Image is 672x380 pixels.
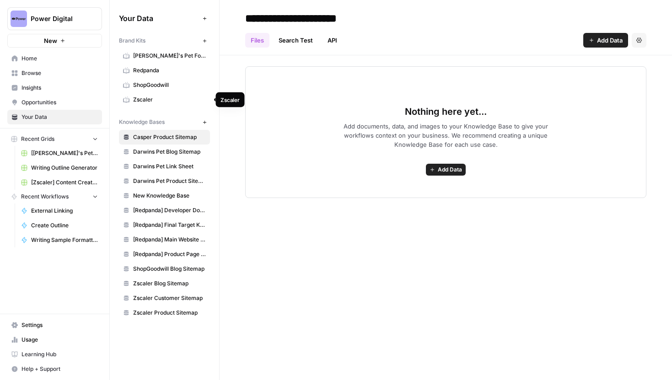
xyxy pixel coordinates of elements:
a: [Redpanda] Developer Docs Blog Sitemap [119,203,210,218]
span: [Redpanda] Main Website Blog Sitemap [133,235,206,244]
span: Home [22,54,98,63]
span: Writing Outline Generator [31,164,98,172]
a: [Redpanda] Product Page Sitemap [119,247,210,262]
span: ShopGoodwill Blog Sitemap [133,265,206,273]
span: Usage [22,336,98,344]
span: New Knowledge Base [133,192,206,200]
a: Zscaler Customer Sitemap [119,291,210,305]
a: Writing Outline Generator [17,161,102,175]
span: Add Data [438,166,462,174]
button: Add Data [426,164,466,176]
span: Darwins Pet Product Sitemap [133,177,206,185]
a: ShopGoodwill [119,78,210,92]
span: Your Data [22,113,98,121]
span: Your Data [119,13,199,24]
a: [[PERSON_NAME]'s Pet] Content Creation [17,146,102,161]
span: New [44,36,57,45]
span: Darwins Pet Link Sheet [133,162,206,171]
a: [Redpanda] Final Target Keywords [119,218,210,232]
span: Casper Product Sitemap [133,133,206,141]
span: Recent Workflows [21,193,69,201]
span: Recent Grids [21,135,54,143]
span: External Linking [31,207,98,215]
a: Learning Hub [7,347,102,362]
a: Create Outline [17,218,102,233]
span: Nothing here yet... [405,105,487,118]
a: Insights [7,80,102,95]
span: Settings [22,321,98,329]
span: [Redpanda] Developer Docs Blog Sitemap [133,206,206,214]
button: Workspace: Power Digital [7,7,102,30]
a: Settings [7,318,102,332]
a: Darwins Pet Blog Sitemap [119,145,210,159]
span: [[PERSON_NAME]'s Pet] Content Creation [31,149,98,157]
span: Power Digital [31,14,86,23]
span: Zscaler Blog Sitemap [133,279,206,288]
a: [Redpanda] Main Website Blog Sitemap [119,232,210,247]
button: Help + Support [7,362,102,376]
a: Writing Sample Formatter [17,233,102,247]
a: Browse [7,66,102,80]
a: Zscaler Blog Sitemap [119,276,210,291]
span: ShopGoodwill [133,81,206,89]
span: Knowledge Bases [119,118,165,126]
span: [Redpanda] Final Target Keywords [133,221,206,229]
span: Zscaler [133,96,206,104]
span: Add documents, data, and images to your Knowledge Base to give your workflows context on your bus... [329,122,563,149]
div: Zscaler [220,96,239,104]
span: Add Data [597,36,623,45]
a: Zscaler [119,92,210,107]
span: [Redpanda] Product Page Sitemap [133,250,206,258]
span: Browse [22,69,98,77]
a: Zscaler Product Sitemap [119,305,210,320]
span: Insights [22,84,98,92]
span: Darwins Pet Blog Sitemap [133,148,206,156]
a: Home [7,51,102,66]
a: Darwins Pet Product Sitemap [119,174,210,188]
span: Opportunities [22,98,98,107]
span: Redpanda [133,66,206,75]
span: Create Outline [31,221,98,230]
a: Usage [7,332,102,347]
span: [PERSON_NAME]'s Pet Food [133,52,206,60]
button: Recent Grids [7,132,102,146]
span: Zscaler Customer Sitemap [133,294,206,302]
img: Power Digital Logo [11,11,27,27]
a: Files [245,33,269,48]
button: Add Data [583,33,628,48]
a: [Zscaler] Content Creation [17,175,102,190]
a: Redpanda [119,63,210,78]
a: [PERSON_NAME]'s Pet Food [119,48,210,63]
span: Brand Kits [119,37,145,45]
a: New Knowledge Base [119,188,210,203]
a: External Linking [17,203,102,218]
button: Recent Workflows [7,190,102,203]
span: Learning Hub [22,350,98,359]
span: Writing Sample Formatter [31,236,98,244]
span: [Zscaler] Content Creation [31,178,98,187]
a: Opportunities [7,95,102,110]
a: ShopGoodwill Blog Sitemap [119,262,210,276]
span: Help + Support [22,365,98,373]
a: Darwins Pet Link Sheet [119,159,210,174]
a: API [322,33,343,48]
a: Your Data [7,110,102,124]
a: Search Test [273,33,318,48]
a: Casper Product Sitemap [119,130,210,145]
span: Zscaler Product Sitemap [133,309,206,317]
button: New [7,34,102,48]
